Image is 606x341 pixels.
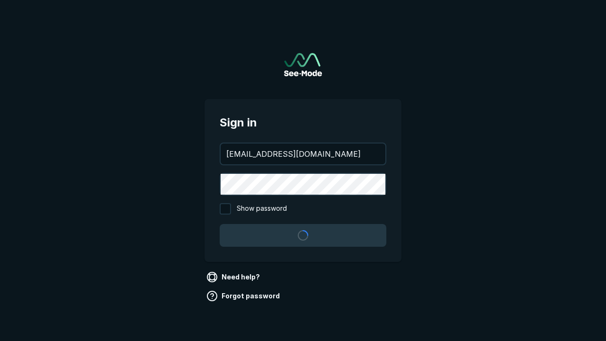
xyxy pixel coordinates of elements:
img: See-Mode Logo [284,53,322,76]
a: Go to sign in [284,53,322,76]
a: Need help? [205,269,264,285]
input: your@email.com [221,144,385,164]
a: Forgot password [205,288,284,304]
span: Show password [237,203,287,215]
span: Sign in [220,114,386,131]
